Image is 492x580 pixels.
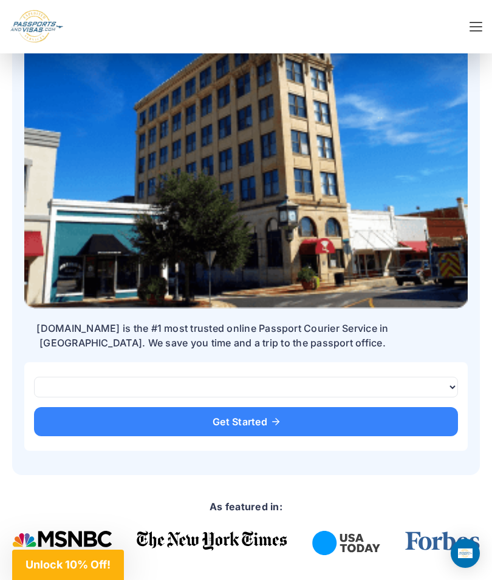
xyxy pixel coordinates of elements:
img: The New York Times [137,531,287,551]
p: [DOMAIN_NAME] is the #1 most trusted online Passport Courier Service in [GEOGRAPHIC_DATA]. We sav... [24,321,401,350]
img: USA Today [312,531,380,555]
img: Logo [10,10,64,44]
span: Get Started [49,417,443,427]
div: Open Intercom Messenger [451,539,480,568]
h3: As featured in: [210,499,282,514]
img: Forbes [405,531,480,551]
a: Get Started [34,407,458,436]
div: Unlock 10% Off! [12,550,124,580]
span: Unlock 10% Off! [26,558,111,571]
img: Msnbc [12,531,112,547]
